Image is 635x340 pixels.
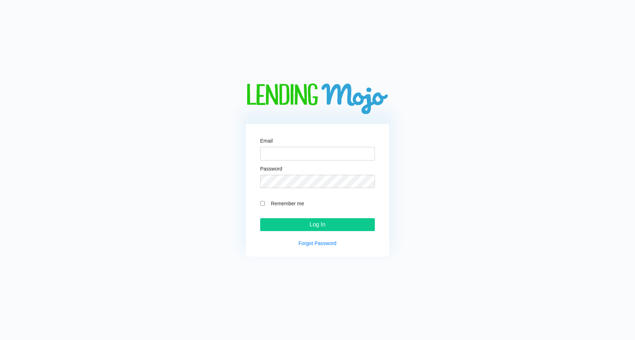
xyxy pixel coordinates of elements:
a: Forgot Password [299,240,336,246]
label: Email [260,138,273,143]
label: Password [260,166,282,171]
input: Log In [260,218,375,231]
label: Remember me [267,199,375,207]
img: logo-big.png [246,83,389,115]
